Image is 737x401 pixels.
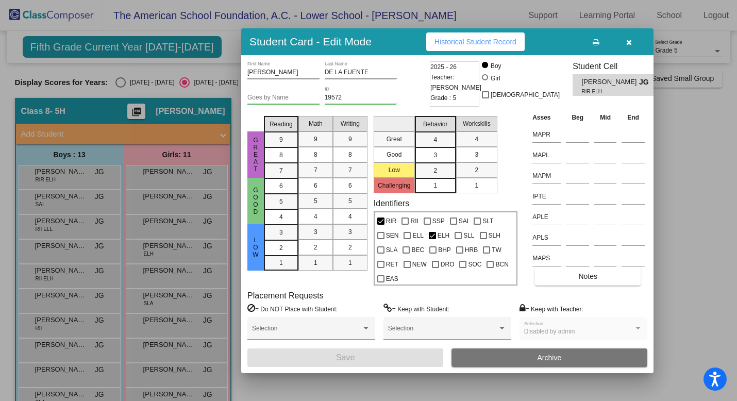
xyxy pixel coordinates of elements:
[530,112,563,123] th: Asses
[538,354,562,362] span: Archive
[348,227,352,237] span: 3
[348,165,352,175] span: 7
[535,267,641,286] button: Notes
[348,150,352,159] span: 8
[592,112,619,123] th: Mid
[279,212,283,222] span: 4
[430,62,457,72] span: 2025 - 26
[430,72,481,93] span: Teacher: [PERSON_NAME]
[279,197,283,206] span: 5
[314,150,317,159] span: 8
[279,258,283,268] span: 1
[314,165,317,175] span: 7
[578,272,597,280] span: Notes
[386,229,399,242] span: SEN
[532,147,561,163] input: assessment
[582,88,632,95] span: RIR ELH
[386,215,397,227] span: RIR
[433,135,437,144] span: 4
[532,230,561,245] input: assessment
[325,94,397,102] input: Enter ID
[412,258,427,271] span: NEW
[490,74,500,83] div: Girl
[532,250,561,266] input: assessment
[279,243,283,253] span: 2
[475,165,478,175] span: 2
[348,196,352,206] span: 5
[582,77,639,88] span: [PERSON_NAME]
[475,181,478,190] span: 1
[532,189,561,204] input: assessment
[249,35,372,48] h3: Student Card - Edit Mode
[270,120,293,129] span: Reading
[423,120,447,129] span: Behavior
[491,89,560,101] span: [DEMOGRAPHIC_DATA]
[619,112,647,123] th: End
[314,243,317,252] span: 2
[463,119,491,128] span: Workskills
[314,212,317,221] span: 4
[426,32,525,51] button: Historical Student Record
[309,119,323,128] span: Math
[520,304,583,314] label: = Keep with Teacher:
[251,237,260,258] span: Low
[433,151,437,160] span: 3
[475,135,478,144] span: 4
[279,151,283,160] span: 8
[341,119,360,128] span: Writing
[412,229,423,242] span: ELL
[451,348,647,367] button: Archive
[463,229,474,242] span: SLL
[459,215,468,227] span: SAI
[441,258,455,271] span: DRO
[247,348,443,367] button: Save
[279,228,283,237] span: 3
[348,243,352,252] span: 2
[279,166,283,175] span: 7
[410,215,418,227] span: RII
[438,244,451,256] span: BHP
[432,215,445,227] span: SSP
[348,212,352,221] span: 4
[495,258,508,271] span: BCN
[336,353,355,362] span: Save
[348,135,352,144] span: 9
[251,187,260,215] span: Good
[468,258,481,271] span: SOC
[314,181,317,190] span: 6
[573,61,662,71] h3: Student Cell
[532,209,561,225] input: assessment
[563,112,592,123] th: Beg
[279,135,283,144] span: 9
[433,166,437,175] span: 2
[279,181,283,191] span: 6
[532,127,561,142] input: assessment
[475,150,478,159] span: 3
[314,227,317,237] span: 3
[247,304,338,314] label: = Do NOT Place with Student:
[490,61,501,71] div: Boy
[465,244,478,256] span: HRB
[386,258,398,271] span: RET
[433,181,437,190] span: 1
[314,258,317,268] span: 1
[383,304,449,314] label: = Keep with Student:
[492,244,501,256] span: TW
[374,198,409,208] label: Identifiers
[482,215,493,227] span: SLT
[639,77,654,88] span: JG
[386,244,398,256] span: SLA
[247,291,324,300] label: Placement Requests
[314,135,317,144] span: 9
[434,38,516,46] span: Historical Student Record
[251,137,260,173] span: Great
[524,328,575,335] span: Disabled by admin
[247,94,320,102] input: goes by name
[411,244,424,256] span: BEC
[489,229,500,242] span: SLH
[438,229,449,242] span: ELH
[532,168,561,183] input: assessment
[348,258,352,268] span: 1
[314,196,317,206] span: 5
[386,273,398,285] span: EAS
